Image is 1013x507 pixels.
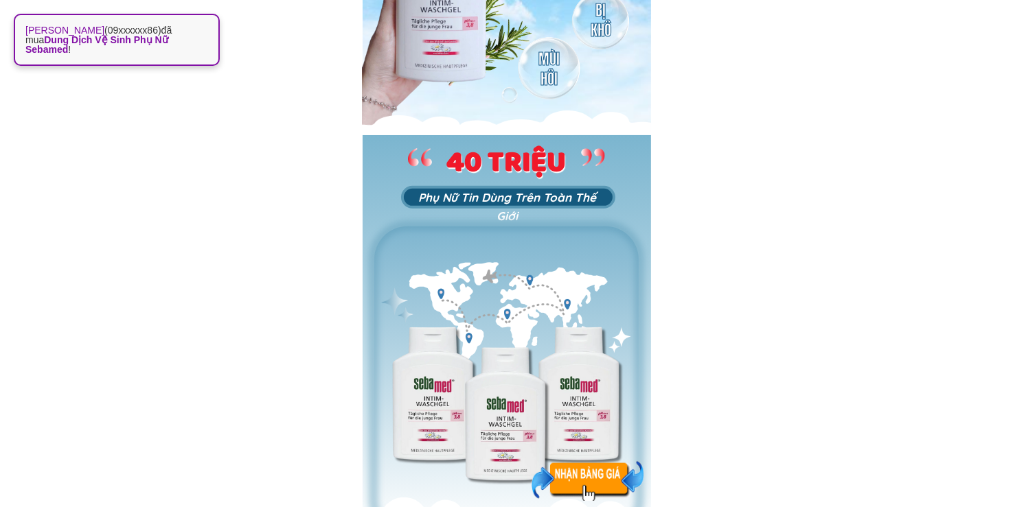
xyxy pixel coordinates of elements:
p: ( ) đã mua ! [25,25,208,54]
span: Dung Dịch Vệ Sinh Phụ Nữ Sebamed [25,34,168,55]
strong: [PERSON_NAME] [25,25,104,36]
span: 09xxxxxx86 [108,25,158,36]
h3: Phụ Nữ Tin Dùng Trên Toàn Thế Giới [407,188,608,225]
h2: 40 TRIỆU [385,143,628,189]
